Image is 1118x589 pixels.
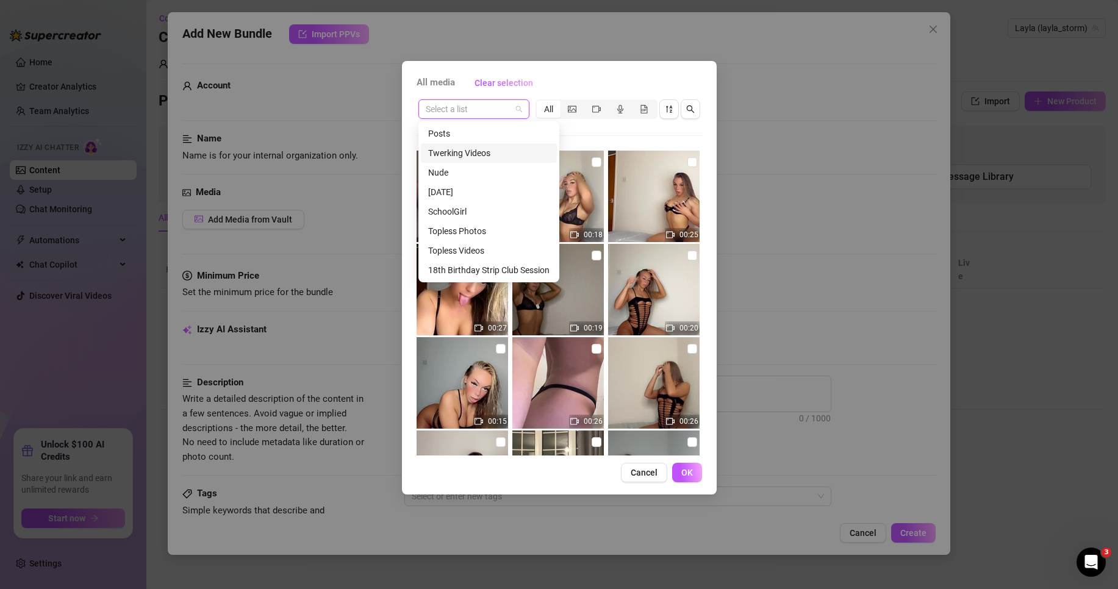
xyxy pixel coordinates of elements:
span: video-camera [570,417,579,426]
span: 00:27 [488,324,507,332]
div: Twerking Videos [421,143,557,163]
span: Clear selection [475,78,533,88]
img: media [417,430,508,522]
div: 18th Birthday Strip Club Session [421,260,557,280]
div: SchoolGirl [421,202,557,221]
div: Twerking Videos [428,146,550,160]
button: sort-descending [659,99,679,119]
div: Topless Photos [428,224,550,238]
img: media [512,337,604,429]
div: [DATE] [428,185,550,199]
div: Posts [428,127,550,140]
img: media [512,244,604,335]
div: SchoolGirl [428,205,550,218]
span: search [686,105,695,113]
div: 18th Birthday Strip Club Session [428,263,550,277]
span: picture [568,105,576,113]
button: Clear selection [465,73,543,93]
span: 3 [1102,548,1111,557]
iframe: Intercom live chat [1077,548,1106,577]
img: media [608,151,700,242]
div: Halloween [421,182,557,202]
img: media [608,430,700,522]
span: OK [681,468,693,477]
button: OK [672,463,702,482]
div: Nude [421,163,557,182]
span: 00:26 [584,417,603,426]
span: video-camera [592,105,601,113]
img: media [417,151,508,242]
img: media [608,244,700,335]
div: segmented control [536,99,658,119]
span: 00:19 [584,324,603,332]
button: Cancel [621,463,667,482]
div: All [537,101,561,118]
img: media [608,337,700,429]
span: audio [616,105,625,113]
span: sort-descending [665,105,673,113]
span: 00:26 [679,417,698,426]
span: All media [417,76,455,90]
div: Topless Videos [428,244,550,257]
span: 00:18 [584,230,603,239]
div: Nude [428,166,550,179]
span: 00:20 [679,324,698,332]
img: media [512,430,604,522]
span: video-camera [570,230,579,239]
span: 00:15 [488,417,507,426]
img: media [417,244,508,335]
span: video-camera [475,324,483,332]
span: file-gif [640,105,648,113]
span: Cancel [631,468,658,477]
span: video-camera [666,324,675,332]
div: Posts [421,124,557,143]
div: Topless Photos [421,221,557,241]
span: video-camera [570,324,579,332]
span: video-camera [666,417,675,426]
span: video-camera [475,417,483,426]
span: video-camera [666,230,675,239]
div: Topless Videos [421,241,557,260]
img: media [417,337,508,429]
span: 00:25 [679,230,698,239]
